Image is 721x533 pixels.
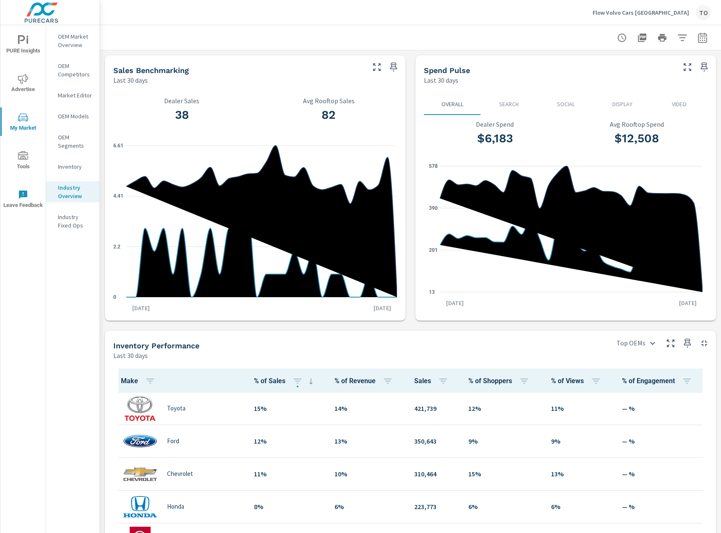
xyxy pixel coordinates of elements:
[622,376,695,386] span: % of Engagement
[113,193,123,199] text: 4.41
[673,299,703,307] p: [DATE]
[113,350,148,361] p: Last 30 days
[414,502,455,512] p: 223,773
[622,403,701,413] p: — %
[468,436,538,446] p: 9%
[681,60,694,74] button: Make Fullscreen
[113,108,250,122] h3: 38
[544,100,587,108] p: Social
[46,211,99,232] div: Industry Fixed Ops
[694,29,711,46] button: Select Date Range
[58,62,93,78] p: OEM Competitors
[334,376,396,386] span: % of Revenue
[113,97,250,105] p: Dealer Sales
[3,151,43,172] span: Tools
[58,183,93,200] p: Industry Overview
[167,405,185,412] p: Toyota
[601,100,644,108] p: Display
[334,469,401,479] p: 10%
[58,91,93,99] p: Market Editor
[487,100,530,108] p: Search
[254,376,316,386] span: % of Sales
[46,89,99,102] div: Market Editor
[334,436,401,446] p: 13%
[468,502,538,512] p: 6%
[254,469,321,479] p: 11%
[551,376,604,386] span: % of Views
[113,244,120,250] text: 2.2
[634,29,650,46] button: "Export Report to PDF"
[414,376,452,386] span: Sales
[414,469,455,479] p: 310,464
[254,403,321,413] p: 15%
[424,66,470,75] h5: Spend Pulse
[551,469,609,479] p: 13%
[622,469,701,479] p: — %
[334,403,401,413] p: 14%
[46,181,99,202] div: Industry Overview
[123,428,157,454] img: logo-150.png
[123,461,157,486] img: logo-150.png
[113,66,189,75] h5: Sales Benchmarking
[126,304,156,312] p: [DATE]
[571,120,703,128] p: Avg Rooftop Spend
[593,9,689,16] p: Flow Volvo Cars [GEOGRAPHIC_DATA]
[431,100,474,108] p: Overall
[58,162,93,171] p: Inventory
[260,108,397,122] h3: 82
[429,131,561,146] h3: $6,183
[658,100,701,108] p: Video
[440,299,470,307] p: [DATE]
[697,60,711,74] span: Save this to your personalized report
[654,29,671,46] button: Print Report
[611,336,661,350] div: Top OEMs
[0,25,46,218] div: nav menu
[551,436,609,446] p: 9%
[429,120,561,128] p: Dealer Spend
[113,341,199,350] h5: Inventory Performance
[664,337,677,350] button: Make Fullscreen
[58,133,93,150] p: OEM Segments
[334,502,401,512] p: 6%
[46,30,99,51] div: OEM Market Overview
[370,60,384,74] button: Make Fullscreen
[167,437,179,445] p: Ford
[468,376,533,386] span: % of Shoppers
[121,376,159,386] span: Make
[167,470,193,478] p: Chevrolet
[429,205,438,211] text: 390
[123,494,157,519] img: logo-150.png
[681,337,694,350] span: Save this to your personalized report
[622,436,701,446] p: — %
[58,112,93,120] p: OEM Models
[123,396,157,421] img: logo-150.png
[429,289,435,295] text: 13
[696,5,711,20] div: TO
[697,337,711,350] button: Minimize Widget
[254,436,321,446] p: 12%
[468,403,538,413] p: 12%
[424,75,458,85] p: Last 30 days
[113,75,148,85] p: Last 30 days
[551,403,609,413] p: 11%
[46,110,99,123] div: OEM Models
[387,60,400,74] span: Save this to your personalized report
[3,190,43,210] span: Leave Feedback
[674,29,691,46] button: Apply Filters
[429,163,438,169] text: 578
[3,112,43,133] span: My Market
[414,403,455,413] p: 421,739
[58,213,93,230] p: Industry Fixed Ops
[167,503,184,510] p: Honda
[429,247,438,253] text: 201
[260,97,397,105] p: Avg Rooftop Sales
[254,502,321,512] p: 8%
[414,436,455,446] p: 350,643
[46,160,99,173] div: Inventory
[3,35,43,56] span: PURE Insights
[622,502,701,512] p: — %
[46,131,99,152] div: OEM Segments
[368,304,397,312] p: [DATE]
[58,32,93,49] p: OEM Market Overview
[113,143,123,149] text: 6.61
